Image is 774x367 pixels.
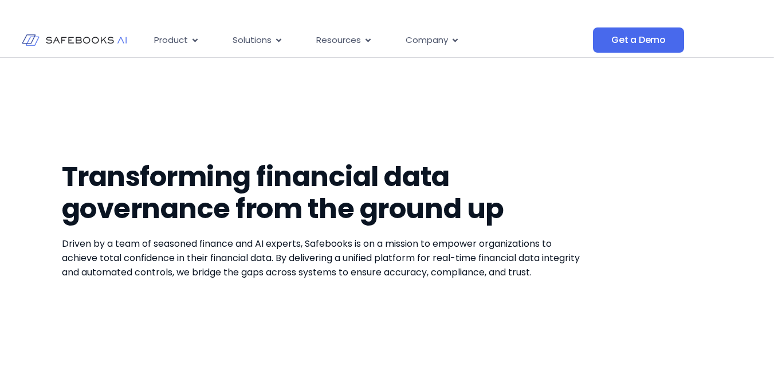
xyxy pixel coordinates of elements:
[154,34,188,47] span: Product
[145,29,593,52] div: Menu Toggle
[593,27,684,53] a: Get a Demo
[145,29,593,52] nav: Menu
[233,34,272,47] span: Solutions
[611,34,666,46] span: Get a Demo
[62,237,580,279] span: Driven by a team of seasoned finance and AI experts, Safebooks is on a mission to empower organiz...
[406,34,448,47] span: Company
[316,34,361,47] span: Resources
[62,161,583,225] h1: Transforming financial data governance from the ground up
